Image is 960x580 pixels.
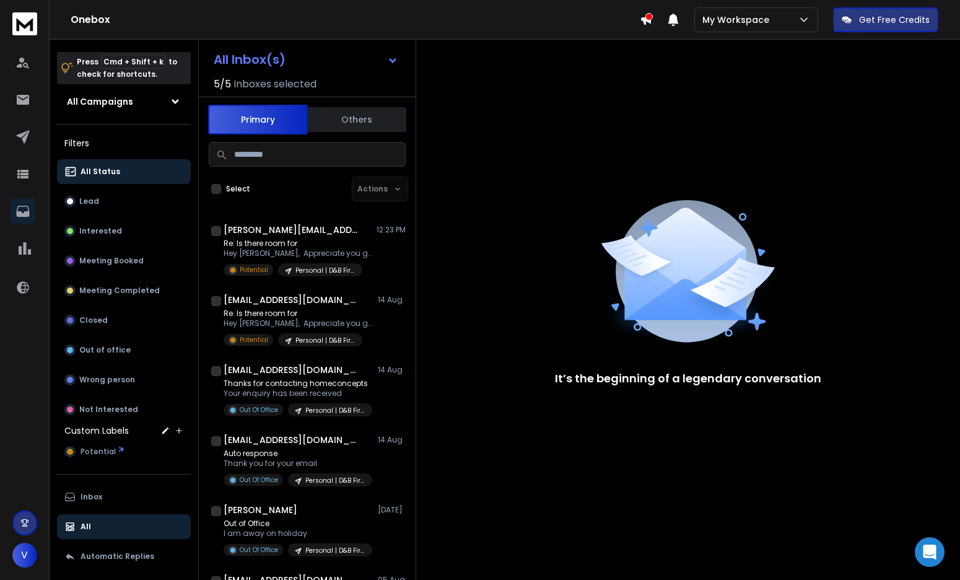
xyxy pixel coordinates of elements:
p: All [81,522,91,532]
p: Closed [79,315,108,325]
p: 14 Aug [378,365,406,375]
p: Out Of Office [240,475,278,485]
p: Press to check for shortcuts. [77,56,177,81]
h1: Onebox [71,12,640,27]
p: Lead [79,196,99,206]
p: Personal | D&B Firms | 10 Leads [305,406,365,415]
button: Inbox [57,485,191,509]
p: Personal | D&B Firms | 10 Leads [295,336,355,345]
p: Interested [79,226,122,236]
p: Personal | D&B Firms | 10 Leads [305,476,365,485]
p: Wrong person [79,375,135,385]
p: Out of Office [224,519,372,529]
p: Potential [240,335,268,345]
button: Meeting Completed [57,278,191,303]
h1: [PERSON_NAME] [224,504,297,516]
p: It’s the beginning of a legendary conversation [555,370,821,387]
button: All Inbox(s) [204,47,408,72]
h1: [EMAIL_ADDRESS][DOMAIN_NAME] [224,364,360,376]
button: V [12,543,37,568]
h3: Custom Labels [64,424,129,437]
p: Thanks for contacting homeconcepts [224,379,372,389]
p: Personal | D&B Firms | 10 Leads [295,266,355,275]
button: Potential [57,439,191,464]
button: Out of office [57,338,191,362]
h1: [PERSON_NAME][EMAIL_ADDRESS][DOMAIN_NAME] [224,224,360,236]
button: Automatic Replies [57,544,191,569]
p: My Workspace [702,14,774,26]
button: Lead [57,189,191,214]
p: Out Of Office [240,545,278,555]
label: Select [226,184,250,194]
p: Out of office [79,345,131,355]
p: Your enquiry has been received [224,389,372,398]
img: logo [12,12,37,35]
p: Re: Is there room for [224,309,372,319]
p: Meeting Completed [79,286,160,296]
button: All Status [57,159,191,184]
p: Re: Is there room for [224,239,372,248]
p: 14 Aug [378,295,406,305]
span: Potential [81,447,116,457]
h3: Filters [57,134,191,152]
h1: All Campaigns [67,95,133,108]
button: Wrong person [57,367,191,392]
button: Not Interested [57,397,191,422]
button: Meeting Booked [57,248,191,273]
p: Thank you for your email. [224,459,372,468]
p: Out Of Office [240,405,278,415]
span: 5 / 5 [214,77,231,92]
h1: [EMAIL_ADDRESS][DOMAIN_NAME] [224,294,360,306]
p: Auto response [224,449,372,459]
p: Hey [PERSON_NAME], Appreciate you getting back. I'll [224,248,372,258]
button: All Campaigns [57,89,191,114]
h1: All Inbox(s) [214,53,286,66]
div: Open Intercom Messenger [915,537,945,567]
h1: [EMAIL_ADDRESS][DOMAIN_NAME] [224,434,360,446]
button: Primary [208,105,307,134]
p: Inbox [81,492,102,502]
button: Get Free Credits [833,7,938,32]
p: Personal | D&B Firms | 10 Leads [305,546,365,555]
p: Potential [240,265,268,275]
p: I am away on holiday [224,529,372,538]
p: Meeting Booked [79,256,144,266]
p: 12:23 PM [377,225,406,235]
h3: Inboxes selected [233,77,316,92]
p: Automatic Replies [81,551,154,561]
button: Interested [57,219,191,244]
p: [DATE] [378,505,406,515]
p: Hey [PERSON_NAME], Appreciate you getting back. I'll [224,319,372,328]
span: Cmd + Shift + k [102,55,165,69]
p: All Status [81,167,120,177]
button: Others [307,106,406,133]
button: All [57,514,191,539]
button: Closed [57,308,191,333]
p: 14 Aug [378,435,406,445]
p: Not Interested [79,405,138,415]
p: Get Free Credits [859,14,930,26]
